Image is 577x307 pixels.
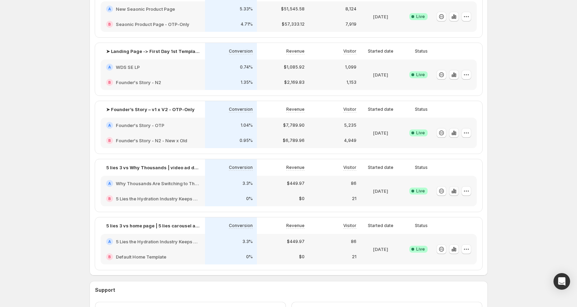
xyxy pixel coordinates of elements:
p: Visitor [343,48,356,54]
p: 8,124 [345,6,356,12]
p: $57,333.12 [282,21,305,27]
p: Started date [368,107,393,112]
h2: A [108,7,111,11]
h2: Founder's Story - OTP [116,122,164,129]
h2: 5 Lies the Hydration Industry Keeps Telling You 3 [116,195,199,202]
p: 4,949 [344,138,356,143]
p: $449.97 [287,239,305,244]
p: Revenue [286,165,305,170]
h2: B [108,255,111,259]
h2: Default Home Template [116,253,166,260]
p: Visitor [343,165,356,170]
p: [DATE] [373,188,388,195]
p: 86 [351,181,356,186]
p: Status [415,165,428,170]
p: Revenue [286,107,305,112]
p: Status [415,223,428,228]
p: 5 lies 3 vs home page | 5 lies carousel ad | PDP CTA [106,222,199,229]
h2: 5 Lies the Hydration Industry Keeps Telling You 3A [116,238,199,245]
p: 5.33% [240,6,253,12]
span: Live [416,246,425,252]
p: ➤ Landing Page -> First Day 1st Template x Founder's Story - OTP-Only [106,48,199,55]
p: 0% [246,196,253,201]
h2: B [108,22,111,26]
p: Visitor [343,107,356,112]
p: $0 [299,196,305,201]
p: Revenue [286,223,305,228]
p: Status [415,48,428,54]
p: 4.71% [241,21,253,27]
h2: A [108,65,111,69]
p: 21 [352,254,356,260]
p: 7,919 [345,21,356,27]
p: 0.95% [240,138,253,143]
span: Live [416,14,425,19]
p: 3.3% [242,239,253,244]
p: Status [415,107,428,112]
p: 1,153 [346,80,356,85]
h2: A [108,123,111,127]
p: 3.3% [242,181,253,186]
p: 1,099 [345,64,356,70]
span: Live [416,188,425,194]
h2: A [108,240,111,244]
p: Started date [368,48,393,54]
span: Live [416,72,425,78]
p: $6,789.96 [283,138,305,143]
p: 0% [246,254,253,260]
p: [DATE] [373,246,388,253]
p: Conversion [229,165,253,170]
p: Visitor [343,223,356,228]
p: Conversion [229,223,253,228]
p: 5 lies 3 vs Why Thousands | video ad don’t get fooled | PDP CTA [106,164,199,171]
p: $7,789.90 [283,123,305,128]
p: 86 [351,239,356,244]
h2: Founder's Story - N2 [116,79,161,86]
div: Open Intercom Messenger [553,273,570,290]
span: Live [416,130,425,136]
p: ➤ Founder’s Story – v1 x V2 - OTP-Only [106,106,195,113]
p: 5,235 [344,123,356,128]
p: $0 [299,254,305,260]
p: [DATE] [373,129,388,136]
p: 21 [352,196,356,201]
p: Started date [368,223,393,228]
p: 0.74% [240,64,253,70]
p: $1,085.92 [284,64,305,70]
h2: New Seaonic Product Page [116,6,175,12]
h2: B [108,80,111,84]
p: $2,169.83 [284,80,305,85]
p: Conversion [229,107,253,112]
h2: A [108,181,111,186]
h2: B [108,138,111,143]
p: Conversion [229,48,253,54]
p: Started date [368,165,393,170]
p: [DATE] [373,13,388,20]
p: 1.04% [241,123,253,128]
p: $51,545.58 [281,6,305,12]
p: 1.35% [241,80,253,85]
h2: B [108,197,111,201]
p: $449.97 [287,181,305,186]
h2: Seaonic Product Page - OTP-Only [116,21,189,28]
h2: Why Thousands Are Switching to This Ultra-Hydrating Marine Plasma [116,180,199,187]
h3: Support [95,287,115,294]
p: [DATE] [373,71,388,78]
h2: Founder's Story - N2 - New x Old [116,137,187,144]
h2: WDS SE LP [116,64,140,71]
p: Revenue [286,48,305,54]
